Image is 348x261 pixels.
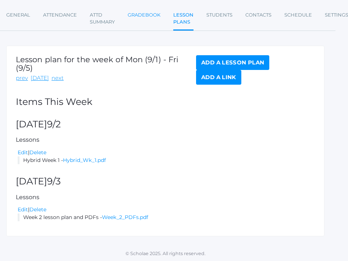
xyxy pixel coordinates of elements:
[16,55,196,72] h1: Lesson plan for the week of Mon (9/1) - Fri (9/5)
[90,8,115,29] a: Attd Summary
[196,55,269,70] a: Add a Lesson Plan
[18,156,315,164] li: Hybrid Week 1 -
[18,206,315,214] div: |
[18,214,315,221] li: Week 2 lesson plan and PDFs -
[47,119,61,130] span: 9/2
[18,149,315,156] div: |
[245,8,271,22] a: Contacts
[16,137,315,143] h5: Lessons
[16,74,28,82] a: prev
[16,176,315,187] h2: [DATE]
[18,149,28,156] a: Edit
[102,214,148,221] a: Week_2_PDFs.pdf
[16,119,315,130] h2: [DATE]
[29,149,46,156] a: Delete
[63,157,106,163] a: Hybrid_Wk_1.pdf
[196,70,241,85] a: Add a Link
[31,74,49,82] a: [DATE]
[284,8,312,22] a: Schedule
[16,194,315,201] h5: Lessons
[43,8,77,22] a: Attendance
[29,206,46,213] a: Delete
[206,8,232,22] a: Students
[18,206,28,213] a: Edit
[6,8,30,22] a: General
[47,176,61,187] span: 9/3
[128,8,160,22] a: Gradebook
[52,74,64,82] a: next
[16,97,315,107] h2: Items This Week
[173,8,193,31] a: Lesson Plans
